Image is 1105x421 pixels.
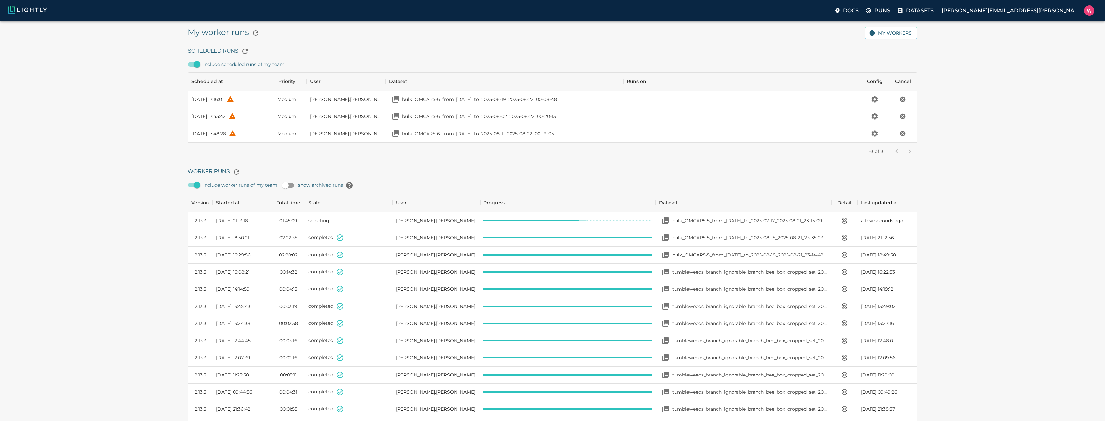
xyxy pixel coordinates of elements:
[310,130,382,137] span: William Maio (Bonsairobotics)
[659,248,672,261] button: Open your dataset bulk_OMCAR5-5_from_2025-08-18_to_2025-08-18_2025-08-21_23-14-42
[656,194,831,212] div: Dataset
[213,194,272,212] div: Started at
[188,26,262,40] h5: My worker runs
[659,300,672,313] button: Open your dataset tumbleweeds_branch_ignorable_branch_bee_box_cropped_set_2025-01-01_2025-08-20_2...
[896,5,936,16] label: Datasets
[195,320,206,327] div: 2.13.3
[659,300,828,313] a: Open your dataset tumbleweeds_branch_ignorable_branch_bee_box_cropped_set_2025-01-01_2025-08-20_2...
[659,385,828,399] a: Open your dataset tumbleweeds_branch_ignorable_branch_bee_box_cropped_set_2025-01-01_2025-08-20_1...
[659,368,672,381] button: Open your dataset tumbleweeds_branch_ignorable_branch_bee_box_cropped_set_2025-01-01_2025-08-20_1...
[308,234,333,240] span: completed
[659,231,823,244] a: Open your dataset bulk_OMCAR5-5_from_2025-08-15_to_2025-08-15_2025-08-21_23-35-23bulk_OMCAR5-5_fr...
[672,320,828,327] p: tumbleweeds_branch_ignorable_branch_bee_box_cropped_set_2025-03-01_2025-08-20_20-10-15
[672,337,828,344] p: tumbleweeds_branch_ignorable_branch_bee_box_cropped_set_2025-05-01_2025-08-20_19-26-31
[659,368,828,381] a: Open your dataset tumbleweeds_branch_ignorable_branch_bee_box_cropped_set_2025-01-01_2025-08-20_1...
[861,337,895,344] span: [DATE] 12:48:01
[838,403,851,416] button: View worker run detail
[389,127,402,140] button: Open your dataset bulk_OMCAR5-6_from_2025-08-11_to_2025-08-11_2025-08-22_00-19-05
[396,389,475,395] span: William Maio (Bonsairobotics)
[659,351,828,364] a: Open your dataset tumbleweeds_branch_ignorable_branch_bee_box_cropped_set_2025-07-01_2025-08-20_1...
[396,252,475,258] span: William Maio (Bonsairobotics)
[308,218,329,224] span: selecting
[333,403,346,416] button: State set to COMPLETED
[483,194,505,212] div: Progress
[389,127,554,140] a: Open your dataset bulk_OMCAR5-6_from_2025-08-11_to_2025-08-11_2025-08-22_00-19-05bulk_OMCAR5-6_fr...
[858,194,917,212] div: Last updated at
[279,337,297,344] time: 00:03:16
[389,110,402,123] button: Open your dataset bulk_OMCAR5-6_from_2025-08-02_to_2025-08-02_2025-08-22_00-20-13
[672,372,828,378] p: tumbleweeds_branch_ignorable_branch_bee_box_cropped_set_2025-01-01_2025-08-20_17-44-45
[861,252,896,258] span: [DATE] 18:49:58
[8,6,47,14] img: Lightly
[480,194,656,212] div: Progress
[333,248,346,261] button: State set to COMPLETED
[672,286,828,292] p: tumbleweeds_branch_ignorable_branch_bee_box_cropped_set_2024-09-01_2025-08-20_20-51-53
[865,27,917,40] button: My workers
[389,72,407,91] div: Dataset
[942,7,1081,15] p: [PERSON_NAME][EMAIL_ADDRESS][PERSON_NAME]
[279,389,297,395] time: 00:04:31
[838,385,851,399] button: View worker run detail
[277,113,296,120] span: Medium
[195,372,206,378] div: 2.13.3
[191,72,223,91] div: Scheduled at
[659,248,823,261] a: Open your dataset bulk_OMCAR5-5_from_2025-08-18_to_2025-08-18_2025-08-21_23-14-42bulk_OMCAR5-5_fr...
[659,334,828,347] a: Open your dataset tumbleweeds_branch_ignorable_branch_bee_box_cropped_set_2025-05-01_2025-08-20_1...
[838,300,851,313] button: View worker run detail
[659,214,822,227] a: Open your dataset bulk_OMCAR5-5_from_2025-07-17_to_2025-07-17_2025-08-21_23-15-09bulk_OMCAR5-5_fr...
[308,286,333,292] span: completed
[226,127,239,140] button: help
[308,337,333,343] span: completed
[267,72,307,91] div: Priority
[191,96,224,103] div: [DATE] 17:16:01
[861,303,896,310] span: [DATE] 13:49:02
[216,217,248,224] span: [DATE] 21:13:18
[333,300,346,313] button: State set to COMPLETED
[864,5,893,16] a: Runs
[396,354,475,361] span: William Maio (Bonsairobotics)
[308,406,333,412] span: completed
[861,217,903,224] time: a few seconds ago
[308,252,333,257] span: completed
[838,283,851,296] button: View worker run detail
[278,72,295,91] div: Priority
[838,248,851,261] button: View worker run detail
[216,406,250,412] span: [DATE] 21:36:42
[659,385,672,399] button: Open your dataset tumbleweeds_branch_ignorable_branch_bee_box_cropped_set_2025-01-01_2025-08-20_1...
[861,72,889,91] div: Config
[308,269,333,275] span: completed
[402,113,556,120] p: bulk_OMCAR5-6_from_[DATE]_to_2025-08-02_2025-08-22_00-20-13
[843,7,859,15] p: Docs
[279,320,298,327] time: 00:02:38
[333,351,346,364] button: State set to COMPLETED
[402,96,557,103] p: bulk_OMCAR5-6_from_[DATE]_to_2025-06-19_2025-08-22_00-08-48
[279,234,297,241] time: 02:22:35
[195,389,206,395] div: 2.13.3
[216,269,250,275] span: [DATE] 16:08:21
[672,234,823,241] p: bulk_OMCAR5-5_from_[DATE]_to_2025-08-15_2025-08-21_23-35-23
[861,372,895,378] span: [DATE] 11:29:09
[672,269,828,275] p: tumbleweeds_branch_ignorable_branch_bee_box_cropped_set_2022-01-01_2025-08-20_21-23-09
[837,194,851,212] div: Detail
[308,372,333,377] span: completed
[396,303,475,310] span: William Maio (Bonsairobotics)
[861,320,894,327] span: [DATE] 13:27:16
[333,231,346,244] button: State set to COMPLETED
[874,7,890,15] p: Runs
[195,234,206,241] div: 2.13.3
[659,317,672,330] button: Open your dataset tumbleweeds_branch_ignorable_branch_bee_box_cropped_set_2025-03-01_2025-08-20_2...
[280,406,297,412] time: 00:01:55
[659,283,672,296] button: Open your dataset tumbleweeds_branch_ignorable_branch_bee_box_cropped_set_2024-09-01_2025-08-20_2...
[897,110,909,122] button: Cancel the scheduled run
[895,72,911,91] div: Cancel
[861,406,895,412] span: [DATE] 21:38:37
[838,368,851,381] button: View worker run detail
[216,320,250,327] span: [DATE] 13:24:38
[897,128,909,139] button: Cancel the scheduled run
[195,286,206,292] div: 2.13.3
[277,130,296,137] span: Medium
[389,93,557,106] a: Open your dataset bulk_OMCAR5-6_from_2025-06-19_to_2025-06-19_2025-08-22_00-08-48bulk_OMCAR5-6_fr...
[279,252,298,258] time: 02:20:02
[396,217,475,224] span: William Maio (Bonsairobotics)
